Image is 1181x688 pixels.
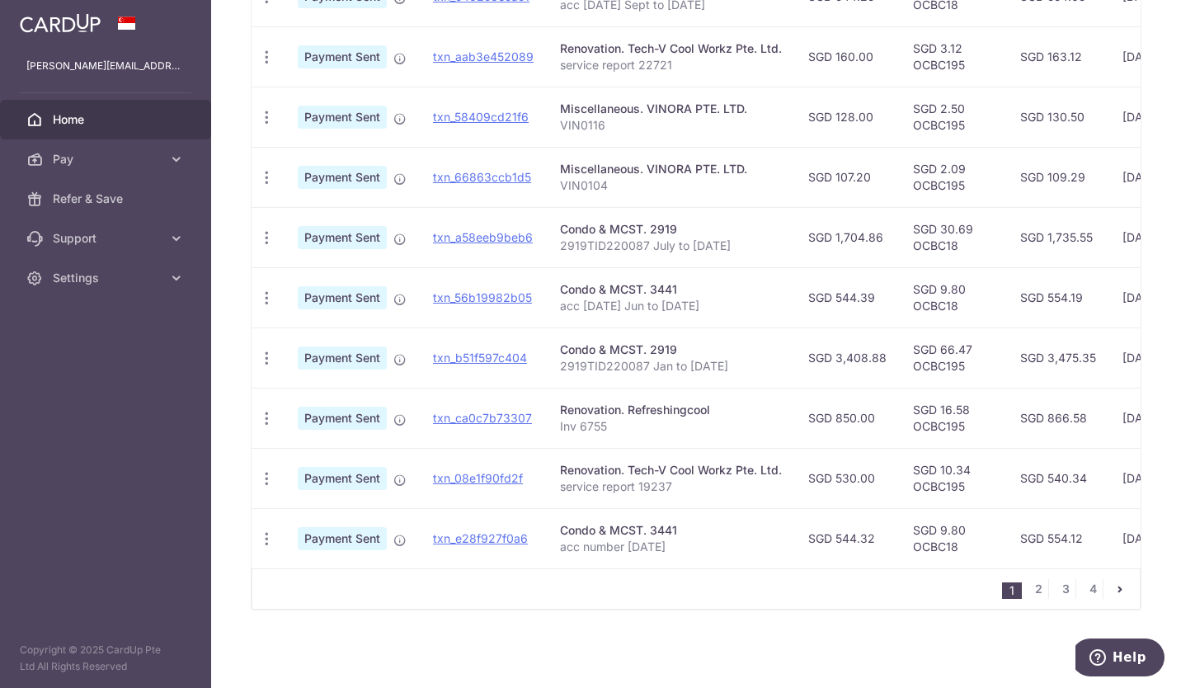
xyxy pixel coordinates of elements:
[900,508,1007,568] td: SGD 9.80 OCBC18
[1007,147,1109,207] td: SGD 109.29
[53,270,162,286] span: Settings
[560,462,782,478] div: Renovation. Tech-V Cool Workz Pte. Ltd.
[1007,207,1109,267] td: SGD 1,735.55
[900,26,1007,87] td: SGD 3.12 OCBC195
[795,26,900,87] td: SGD 160.00
[53,111,162,128] span: Home
[298,467,387,490] span: Payment Sent
[900,267,1007,328] td: SGD 9.80 OCBC18
[298,45,387,68] span: Payment Sent
[560,161,782,177] div: Miscellaneous. VINORA PTE. LTD.
[298,527,387,550] span: Payment Sent
[560,101,782,117] div: Miscellaneous. VINORA PTE. LTD.
[433,290,532,304] a: txn_56b19982b05
[900,147,1007,207] td: SGD 2.09 OCBC195
[560,221,782,238] div: Condo & MCST. 2919
[560,238,782,254] p: 2919TID220087 July to [DATE]
[26,58,185,74] p: [PERSON_NAME][EMAIL_ADDRESS][DOMAIN_NAME]
[560,342,782,358] div: Condo & MCST. 2919
[560,117,782,134] p: VIN0116
[298,106,387,129] span: Payment Sent
[298,407,387,430] span: Payment Sent
[900,207,1007,267] td: SGD 30.69 OCBC18
[560,478,782,495] p: service report 19237
[795,508,900,568] td: SGD 544.32
[433,110,529,124] a: txn_58409cd21f6
[1007,328,1109,388] td: SGD 3,475.35
[795,388,900,448] td: SGD 850.00
[560,298,782,314] p: acc [DATE] Jun to [DATE]
[1075,639,1165,680] iframe: Opens a widget where you can find more information
[1028,579,1048,599] a: 2
[560,522,782,539] div: Condo & MCST. 3441
[53,191,162,207] span: Refer & Save
[298,346,387,370] span: Payment Sent
[1056,579,1075,599] a: 3
[433,471,523,485] a: txn_08e1f90fd2f
[795,267,900,328] td: SGD 544.39
[1002,582,1022,599] li: 1
[560,402,782,418] div: Renovation. Refreshingcool
[433,411,532,425] a: txn_ca0c7b73307
[795,87,900,147] td: SGD 128.00
[560,418,782,435] p: Inv 6755
[560,57,782,73] p: service report 22721
[1007,267,1109,328] td: SGD 554.19
[560,358,782,375] p: 2919TID220087 Jan to [DATE]
[795,207,900,267] td: SGD 1,704.86
[298,286,387,309] span: Payment Sent
[795,147,900,207] td: SGD 107.20
[20,13,101,33] img: CardUp
[1007,508,1109,568] td: SGD 554.12
[900,388,1007,448] td: SGD 16.58 OCBC195
[433,351,527,365] a: txn_b51f597c404
[560,539,782,555] p: acc number [DATE]
[1007,87,1109,147] td: SGD 130.50
[560,40,782,57] div: Renovation. Tech-V Cool Workz Pte. Ltd.
[900,87,1007,147] td: SGD 2.50 OCBC195
[900,448,1007,508] td: SGD 10.34 OCBC195
[53,151,162,167] span: Pay
[433,49,534,64] a: txn_aab3e452089
[795,448,900,508] td: SGD 530.00
[298,226,387,249] span: Payment Sent
[433,230,533,244] a: txn_a58eeb9beb6
[1083,579,1103,599] a: 4
[1007,388,1109,448] td: SGD 866.58
[560,177,782,194] p: VIN0104
[433,531,528,545] a: txn_e28f927f0a6
[560,281,782,298] div: Condo & MCST. 3441
[1007,26,1109,87] td: SGD 163.12
[900,328,1007,388] td: SGD 66.47 OCBC195
[433,170,531,184] a: txn_66863ccb1d5
[1002,569,1140,609] nav: pager
[298,166,387,189] span: Payment Sent
[795,328,900,388] td: SGD 3,408.88
[1007,448,1109,508] td: SGD 540.34
[53,230,162,247] span: Support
